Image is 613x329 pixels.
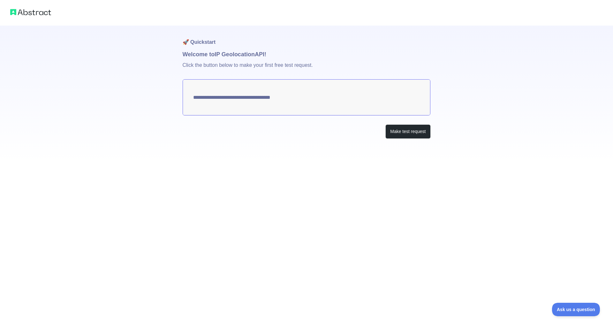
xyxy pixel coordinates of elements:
h1: Welcome to IP Geolocation API! [183,50,431,59]
iframe: Toggle Customer Support [552,303,600,316]
p: Click the button below to make your first free test request. [183,59,431,79]
button: Make test request [385,124,430,139]
img: Abstract logo [10,8,51,17]
h1: 🚀 Quickstart [183,26,431,50]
